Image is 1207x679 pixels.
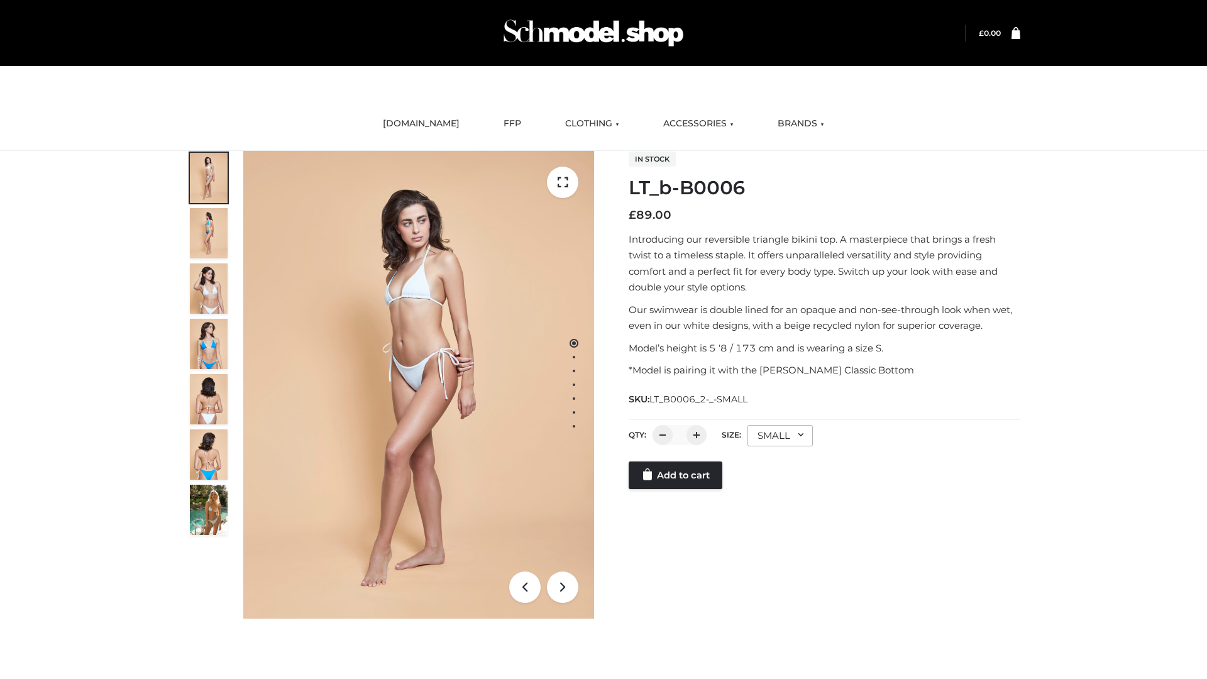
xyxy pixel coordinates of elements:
bdi: 0.00 [979,28,1001,38]
span: £ [629,208,636,222]
bdi: 89.00 [629,208,671,222]
img: Arieltop_CloudNine_AzureSky2.jpg [190,485,228,535]
a: Add to cart [629,461,722,489]
span: SKU: [629,392,749,407]
label: QTY: [629,430,646,439]
h1: LT_b-B0006 [629,177,1020,199]
img: ArielClassicBikiniTop_CloudNine_AzureSky_OW114ECO_1 [243,151,594,619]
img: ArielClassicBikiniTop_CloudNine_AzureSky_OW114ECO_8-scaled.jpg [190,429,228,480]
a: FFP [494,110,531,138]
a: CLOTHING [556,110,629,138]
a: £0.00 [979,28,1001,38]
p: *Model is pairing it with the [PERSON_NAME] Classic Bottom [629,362,1020,378]
p: Our swimwear is double lined for an opaque and non-see-through look when wet, even in our white d... [629,302,1020,334]
a: BRANDS [768,110,834,138]
span: £ [979,28,984,38]
img: ArielClassicBikiniTop_CloudNine_AzureSky_OW114ECO_1-scaled.jpg [190,153,228,203]
img: ArielClassicBikiniTop_CloudNine_AzureSky_OW114ECO_7-scaled.jpg [190,374,228,424]
img: Schmodel Admin 964 [499,8,688,58]
img: ArielClassicBikiniTop_CloudNine_AzureSky_OW114ECO_2-scaled.jpg [190,208,228,258]
a: [DOMAIN_NAME] [373,110,469,138]
label: Size: [722,430,741,439]
a: ACCESSORIES [654,110,743,138]
span: In stock [629,152,676,167]
p: Introducing our reversible triangle bikini top. A masterpiece that brings a fresh twist to a time... [629,231,1020,295]
p: Model’s height is 5 ‘8 / 173 cm and is wearing a size S. [629,340,1020,356]
span: LT_B0006_2-_-SMALL [649,394,747,405]
div: SMALL [747,425,813,446]
img: ArielClassicBikiniTop_CloudNine_AzureSky_OW114ECO_4-scaled.jpg [190,319,228,369]
img: ArielClassicBikiniTop_CloudNine_AzureSky_OW114ECO_3-scaled.jpg [190,263,228,314]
